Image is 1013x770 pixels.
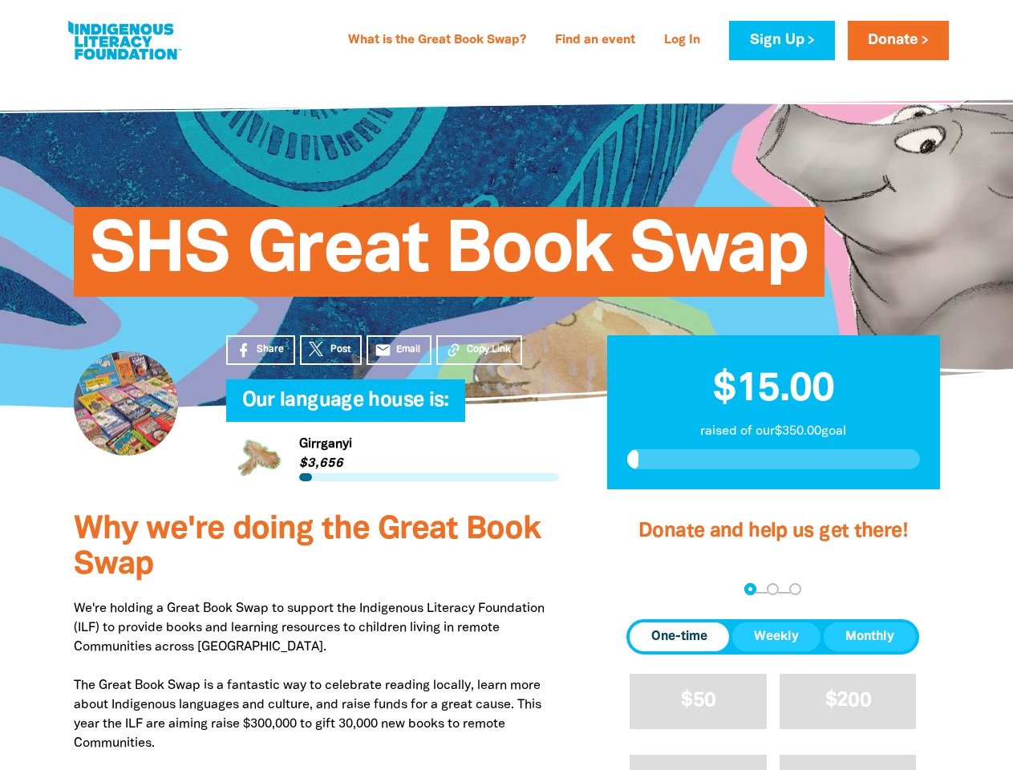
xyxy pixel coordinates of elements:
[780,674,917,729] button: $200
[545,28,645,54] a: Find an event
[654,28,710,54] a: Log In
[713,371,834,408] span: $15.00
[732,622,821,651] button: Weekly
[436,335,522,365] button: Copy Link
[330,342,350,357] span: Post
[226,335,295,365] a: Share
[651,627,707,646] span: One-time
[729,21,834,60] a: Sign Up
[789,583,801,595] button: Navigate to step 3 of 3 to enter your payment details
[90,219,808,297] span: SHS Great Book Swap
[845,627,894,646] span: Monthly
[825,691,871,710] span: $200
[467,342,511,357] span: Copy Link
[338,28,536,54] a: What is the Great Book Swap?
[367,335,432,365] a: emailEmail
[226,406,559,415] h6: My Team
[375,342,391,359] i: email
[681,691,715,710] span: $50
[848,21,949,60] a: Donate
[744,583,756,595] button: Navigate to step 1 of 3 to enter your donation amount
[638,522,908,541] span: Donate and help us get there!
[257,342,284,357] span: Share
[824,622,916,651] button: Monthly
[630,622,729,651] button: One-time
[74,515,541,580] span: Why we're doing the Great Book Swap
[396,342,420,357] span: Email
[300,335,362,365] a: Post
[754,627,799,646] span: Weekly
[626,619,919,654] div: Donation frequency
[242,391,449,422] span: Our language house is:
[627,422,920,441] p: raised of our $350.00 goal
[767,583,779,595] button: Navigate to step 2 of 3 to enter your details
[630,674,767,729] button: $50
